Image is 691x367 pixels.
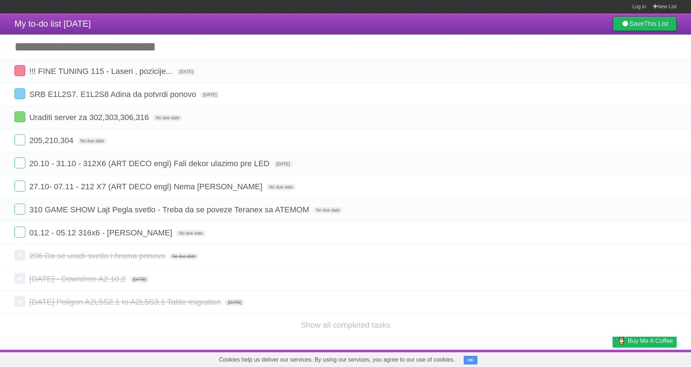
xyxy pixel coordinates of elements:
label: Done [14,227,25,238]
span: SRB E1L2S7. E1L2S8 Adina da potvrdi ponovo [29,90,198,99]
span: No due date [176,230,205,236]
label: Done [14,134,25,145]
span: [DATE] [200,92,220,98]
span: !!! FINE TUNING 115 - Laseri , pozicije... [29,67,174,76]
a: About [517,351,532,365]
a: Developers [541,351,570,365]
span: No due date [266,184,296,190]
span: [DATE] Poligon A2L5S2.1 to A2L5S3.1 Table migration [29,297,223,306]
span: 205,210,304 [29,136,75,145]
span: No due date [169,253,198,260]
label: Done [14,88,25,99]
img: Buy me a coffee [616,335,626,347]
button: OK [464,356,478,364]
span: 310 GAME SHOW Lajt Pegla svetlo - Treba da se poveze Teranex sa ATEMOM [29,205,311,214]
span: [DATE] - Downtime A2 10,2 [29,274,127,283]
span: [DATE] [130,276,149,283]
span: No due date [153,115,182,121]
span: [DATE] [274,161,293,167]
a: Show all completed tasks [301,320,390,330]
a: Buy me a coffee [613,334,677,348]
span: 20.10 - 31.10 - 312X6 (ART DECO engl) Fali dekor ulazimo pre LED [29,159,271,168]
span: 206 Da se uradi svetlo i hroma ponovo [29,251,167,260]
label: Done [14,65,25,76]
span: No due date [313,207,342,213]
span: [DATE] [176,68,196,75]
label: Done [14,204,25,215]
label: Done [14,250,25,261]
label: Done [14,158,25,168]
span: No due date [78,138,107,144]
label: Done [14,181,25,191]
span: [DATE] [225,299,244,306]
label: Done [14,273,25,284]
label: Done [14,111,25,122]
span: Buy me a coffee [628,335,673,347]
label: Done [14,296,25,307]
a: SaveThis List [613,17,677,31]
span: 27.10- 07.11 - 212 X7 (ART DECO engl) Nema [PERSON_NAME] [29,182,264,191]
span: Cookies help us deliver our services. By using our services, you agree to our use of cookies. [212,353,462,367]
a: Suggest a feature [631,351,677,365]
span: My to-do list [DATE] [14,19,91,28]
a: Terms [579,351,595,365]
span: 01.12 - 05.12 316x6 - [PERSON_NAME] [29,228,174,237]
b: This List [644,20,668,27]
span: Uraditi server za 302,303,306,316 [29,113,150,122]
a: Privacy [603,351,622,365]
